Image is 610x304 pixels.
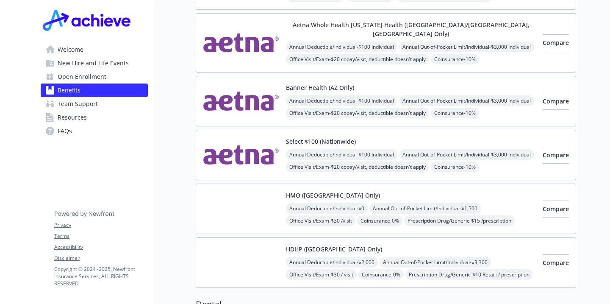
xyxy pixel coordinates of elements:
[405,269,533,280] span: Prescription Drug/Generic - $10 Retail: / prescription
[203,245,279,281] img: Kaiser Permanente Insurance Company carrier logo
[431,54,479,64] span: Coinsurance - 10%
[41,111,148,124] a: Resources
[41,97,148,111] a: Team Support
[543,39,569,47] span: Compare
[399,149,534,160] span: Annual Out-of-Pocket Limit/Individual - $3,000 Individual
[431,108,479,118] span: Coinsurance - 10%
[41,124,148,138] a: FAQs
[286,95,397,106] span: Annual Deductible/Individual - $100 Individual
[203,137,279,173] img: Aetna Inc carrier logo
[357,215,402,226] span: Coinsurance - 0%
[58,124,72,138] span: FAQs
[286,83,354,92] button: Banner Health (AZ Only)
[58,43,83,56] span: Welcome
[41,84,148,97] a: Benefits
[543,259,569,267] span: Compare
[286,20,536,38] button: Aetna Whole Health [US_STATE] Health ([GEOGRAPHIC_DATA]/[GEOGRAPHIC_DATA], [GEOGRAPHIC_DATA] Only)
[286,162,429,172] span: Office Visit/Exam - $20 copay/visit, deductible doesn't apply
[358,269,404,280] span: Coinsurance - 0%
[54,243,147,251] a: Accessibility
[286,191,380,200] button: HMO ([GEOGRAPHIC_DATA] Only)
[543,201,569,218] button: Compare
[58,56,129,70] span: New Hire and Life Events
[286,42,397,52] span: Annual Deductible/Individual - $100 Individual
[286,257,378,268] span: Annual Deductible/Individual - $2,000
[203,83,279,119] img: Aetna Inc carrier logo
[41,56,148,70] a: New Hire and Life Events
[203,191,279,227] img: Kaiser Permanente Insurance Company carrier logo
[286,215,355,226] span: Office Visit/Exam - $30 /visit
[543,97,569,105] span: Compare
[58,84,80,97] span: Benefits
[286,137,356,146] button: Select $100 (Nationwide)
[58,97,98,111] span: Team Support
[54,221,147,229] a: Privacy
[404,215,515,226] span: Prescription Drug/Generic - $15 /prescription
[399,42,534,52] span: Annual Out-of-Pocket Limit/Individual - $3,000 Individual
[369,203,481,214] span: Annual Out-of-Pocket Limit/Individual - $1,500
[203,20,279,65] img: Aetna Inc carrier logo
[380,257,491,268] span: Annual Out-of-Pocket Limit/Individual - $3,300
[41,70,148,84] a: Open Enrollment
[543,151,569,159] span: Compare
[286,203,368,214] span: Annual Deductible/Individual - $0
[286,108,429,118] span: Office Visit/Exam - $20 copay/visit, deductible doesn't apply
[399,95,534,106] span: Annual Out-of-Pocket Limit/Individual - $3,000 Individual
[286,54,429,64] span: Office Visit/Exam - $20 copay/visit, deductible doesn't apply
[54,232,147,240] a: Terms
[286,149,397,160] span: Annual Deductible/Individual - $100 Individual
[58,70,106,84] span: Open Enrollment
[543,34,569,51] button: Compare
[543,205,569,213] span: Compare
[286,245,382,254] button: HDHP ([GEOGRAPHIC_DATA] Only)
[431,162,479,172] span: Coinsurance - 10%
[54,265,147,287] p: Copyright © 2024 - 2025 , Newfront Insurance Services, ALL RIGHTS RESERVED
[54,254,147,262] a: Disclaimer
[286,269,357,280] span: Office Visit/Exam - $30 / visit
[543,254,569,271] button: Compare
[543,147,569,164] button: Compare
[41,43,148,56] a: Welcome
[58,111,87,124] span: Resources
[543,93,569,110] button: Compare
